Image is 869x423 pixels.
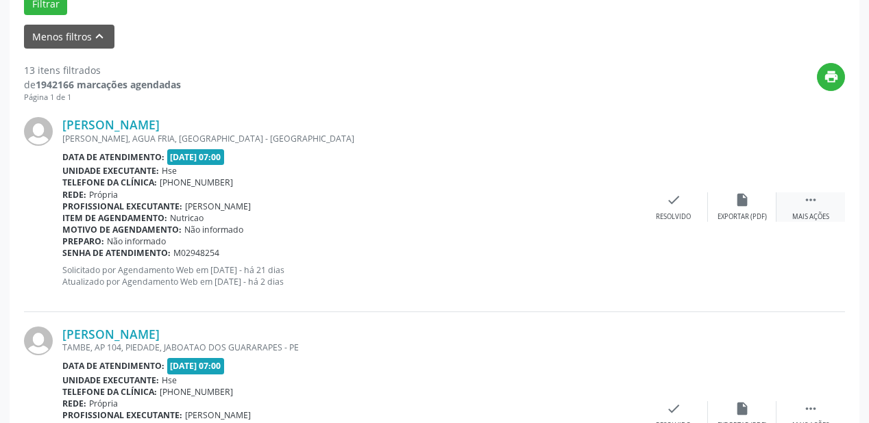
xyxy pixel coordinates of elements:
b: Data de atendimento: [62,151,164,163]
b: Data de atendimento: [62,360,164,372]
span: Própria [89,398,118,409]
i: print [824,69,839,84]
i:  [803,192,818,207]
div: TAMBE, AP 104, PIEDADE, JABOATAO DOS GUARARAPES - PE [62,342,639,353]
span: [PHONE_NUMBER] [160,177,233,188]
span: [PERSON_NAME] [185,201,251,212]
b: Telefone da clínica: [62,386,157,398]
b: Telefone da clínica: [62,177,157,188]
i: insert_drive_file [735,192,750,207]
div: 13 itens filtrados [24,63,181,77]
span: Nutricao [170,212,204,224]
b: Senha de atendimento: [62,247,171,259]
p: Solicitado por Agendamento Web em [DATE] - há 21 dias Atualizado por Agendamento Web em [DATE] - ... [62,264,639,287]
span: Não informado [184,224,243,235]
img: img [24,117,53,146]
b: Item de agendamento: [62,212,167,224]
span: [DATE] 07:00 [167,149,225,165]
strong: 1942166 marcações agendadas [36,78,181,91]
div: de [24,77,181,92]
b: Preparo: [62,235,104,247]
b: Rede: [62,189,86,201]
button: Menos filtroskeyboard_arrow_up [24,25,114,49]
span: [DATE] 07:00 [167,358,225,374]
img: img [24,326,53,355]
div: Mais ações [792,212,829,222]
i: insert_drive_file [735,401,750,416]
b: Rede: [62,398,86,409]
span: [PHONE_NUMBER] [160,386,233,398]
i: keyboard_arrow_up [92,29,107,44]
b: Unidade executante: [62,374,159,386]
span: M02948254 [173,247,219,259]
button: print [817,63,845,91]
span: Própria [89,189,118,201]
span: Não informado [107,235,166,247]
a: [PERSON_NAME] [62,326,160,342]
span: Hse [162,374,177,386]
b: Motivo de agendamento: [62,224,182,235]
i: check [666,192,681,207]
div: [PERSON_NAME], AGUA FRIA, [GEOGRAPHIC_DATA] - [GEOGRAPHIC_DATA] [62,133,639,144]
span: Hse [162,165,177,177]
b: Profissional executante: [62,201,182,212]
b: Profissional executante: [62,409,182,421]
i: check [666,401,681,416]
span: [PERSON_NAME] [185,409,251,421]
div: Página 1 de 1 [24,92,181,103]
b: Unidade executante: [62,165,159,177]
div: Resolvido [656,212,691,222]
i:  [803,401,818,416]
a: [PERSON_NAME] [62,117,160,132]
div: Exportar (PDF) [718,212,767,222]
